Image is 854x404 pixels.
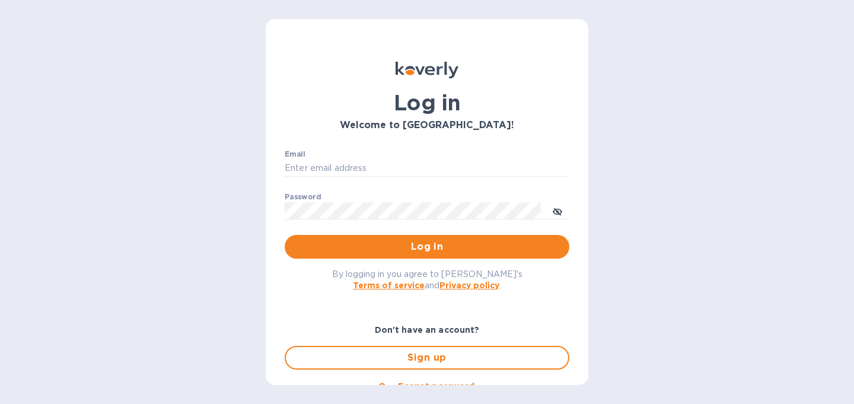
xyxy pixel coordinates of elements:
a: Terms of service [353,281,425,290]
h1: Log in [285,90,569,115]
a: Privacy policy [439,281,499,290]
h3: Welcome to [GEOGRAPHIC_DATA]! [285,120,569,131]
button: Sign up [285,346,569,370]
img: Koverly [396,62,458,78]
button: Log in [285,235,569,259]
input: Enter email address [285,160,569,177]
span: Log in [294,240,560,254]
u: Forgot password [398,381,474,391]
span: Sign up [295,351,559,365]
label: Password [285,193,321,201]
label: Email [285,151,305,158]
button: toggle password visibility [546,199,569,222]
b: Don't have an account? [375,325,480,335]
span: By logging in you agree to [PERSON_NAME]'s and . [332,269,522,290]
